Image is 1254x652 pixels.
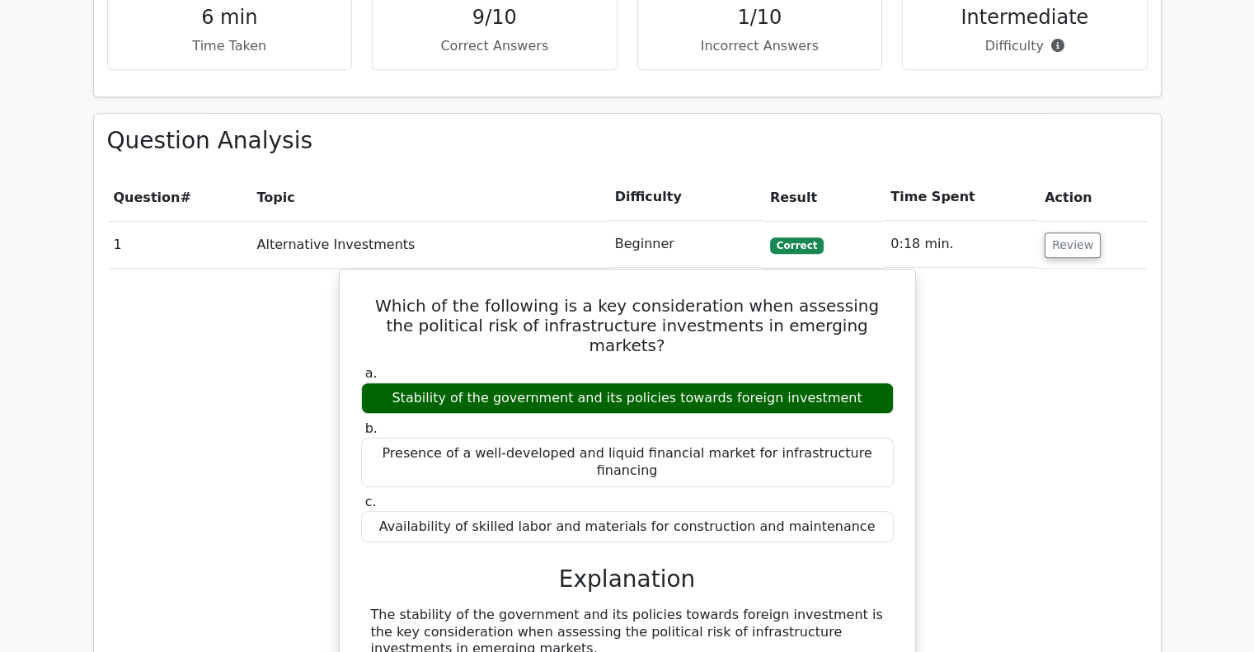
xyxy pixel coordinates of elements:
div: Availability of skilled labor and materials for construction and maintenance [361,511,894,543]
button: Review [1045,232,1101,258]
div: Stability of the government and its policies towards foreign investment [361,382,894,415]
th: Difficulty [608,174,763,221]
h3: Explanation [371,565,884,593]
td: Beginner [608,221,763,268]
p: Time Taken [121,36,339,56]
td: 1 [107,221,251,268]
h4: 6 min [121,6,339,30]
th: Action [1038,174,1148,221]
td: Alternative Investments [251,221,608,268]
span: a. [365,365,378,381]
td: 0:18 min. [884,221,1038,268]
div: Presence of a well-developed and liquid financial market for infrastructure financing [361,438,894,487]
th: Time Spent [884,174,1038,221]
th: Result [763,174,884,221]
th: Topic [251,174,608,221]
span: c. [365,494,377,509]
span: b. [365,420,378,436]
h5: Which of the following is a key consideration when assessing the political risk of infrastructure... [359,296,895,355]
p: Difficulty [916,36,1134,56]
th: # [107,174,251,221]
p: Correct Answers [386,36,604,56]
h3: Question Analysis [107,127,1148,155]
h4: 1/10 [651,6,869,30]
h4: 9/10 [386,6,604,30]
span: Question [114,190,181,205]
span: Correct [770,237,824,254]
h4: Intermediate [916,6,1134,30]
p: Incorrect Answers [651,36,869,56]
